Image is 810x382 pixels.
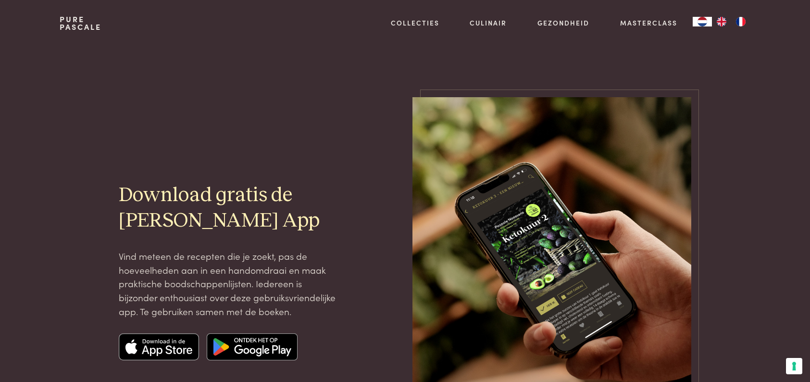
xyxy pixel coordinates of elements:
[731,17,750,26] a: FR
[693,17,750,26] aside: Language selected: Nederlands
[693,17,712,26] a: NL
[693,17,712,26] div: Language
[119,183,339,234] h2: Download gratis de [PERSON_NAME] App
[786,358,802,374] button: Uw voorkeuren voor toestemming voor trackingtechnologieën
[712,17,750,26] ul: Language list
[60,15,101,31] a: PurePascale
[470,18,507,28] a: Culinair
[119,333,199,360] img: Apple app store
[537,18,589,28] a: Gezondheid
[119,249,339,318] p: Vind meteen de recepten die je zoekt, pas de hoeveelheden aan in een handomdraai en maak praktisc...
[712,17,731,26] a: EN
[391,18,439,28] a: Collecties
[620,18,677,28] a: Masterclass
[207,333,298,360] img: Google app store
